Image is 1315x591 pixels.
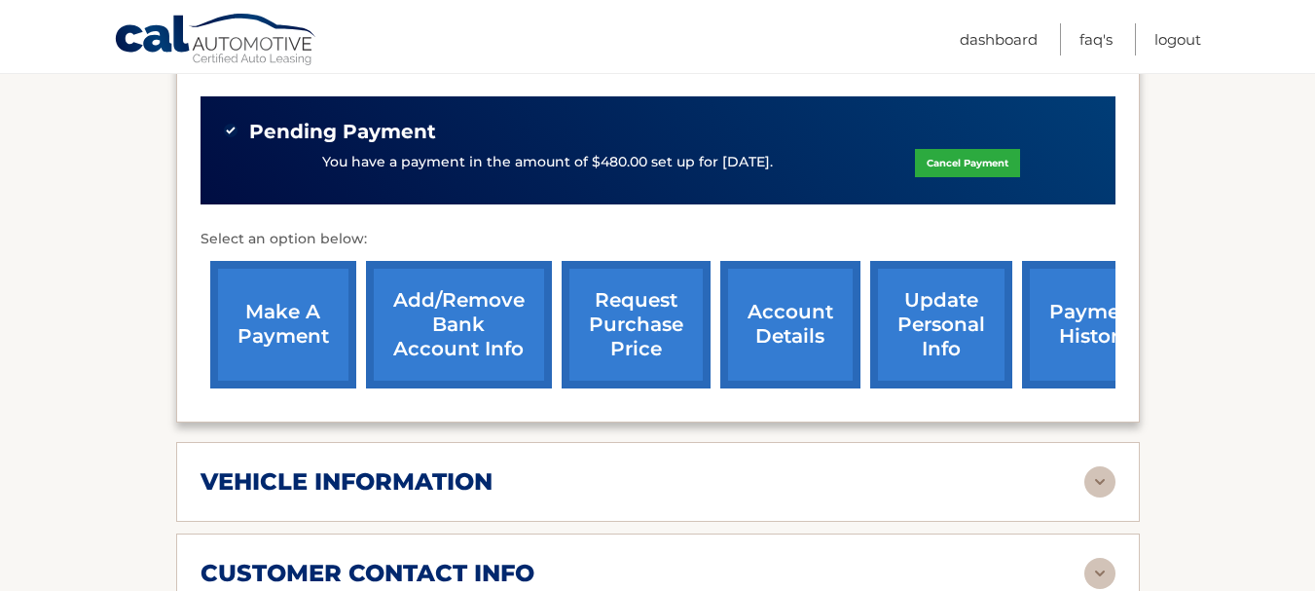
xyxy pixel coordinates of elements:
img: check-green.svg [224,124,237,137]
a: Cancel Payment [915,149,1020,177]
p: You have a payment in the amount of $480.00 set up for [DATE]. [322,152,773,173]
a: Dashboard [960,23,1038,55]
h2: vehicle information [201,467,493,497]
p: Select an option below: [201,228,1115,251]
a: request purchase price [562,261,711,388]
a: Cal Automotive [114,13,318,69]
a: update personal info [870,261,1012,388]
img: accordion-rest.svg [1084,558,1115,589]
a: FAQ's [1079,23,1113,55]
a: account details [720,261,860,388]
span: Pending Payment [249,120,436,144]
a: payment history [1022,261,1168,388]
a: Logout [1154,23,1201,55]
a: Add/Remove bank account info [366,261,552,388]
a: make a payment [210,261,356,388]
img: accordion-rest.svg [1084,466,1115,498]
h2: customer contact info [201,559,534,588]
